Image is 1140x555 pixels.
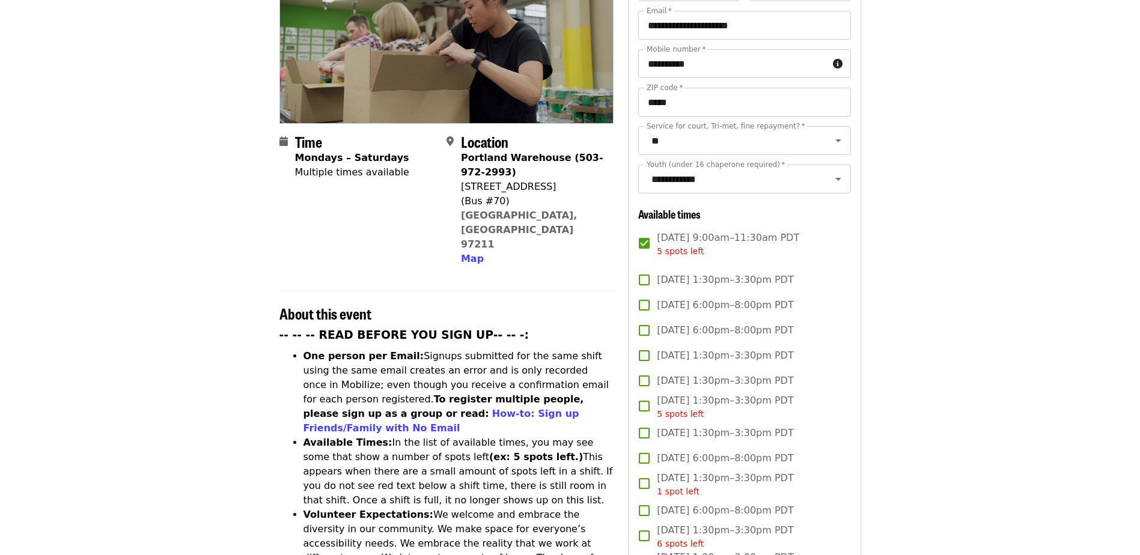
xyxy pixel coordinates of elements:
[657,231,799,258] span: [DATE] 9:00am–11:30am PDT
[303,393,584,419] strong: To register multiple people, please sign up as a group or read:
[647,161,785,168] label: Youth (under 16 chaperone required)
[830,132,847,149] button: Open
[657,539,704,548] span: 6 spots left
[303,435,614,508] li: In the list of available times, you may see some that show a number of spots left This appears wh...
[303,509,434,520] strong: Volunteer Expectations:
[461,210,578,250] a: [GEOGRAPHIC_DATA], [GEOGRAPHIC_DATA] 97211
[647,84,683,91] label: ZIP code
[447,136,454,147] i: map-marker-alt icon
[657,471,793,498] span: [DATE] 1:30pm–3:30pm PDT
[279,329,529,341] strong: -- -- -- READ BEFORE YOU SIGN UP-- -- -:
[279,136,288,147] i: calendar icon
[295,131,322,152] span: Time
[295,165,409,180] div: Multiple times available
[657,374,793,388] span: [DATE] 1:30pm–3:30pm PDT
[830,171,847,187] button: Open
[638,206,701,222] span: Available times
[638,11,850,40] input: Email
[461,253,484,264] span: Map
[295,152,409,163] strong: Mondays – Saturdays
[647,46,706,53] label: Mobile number
[303,350,424,362] strong: One person per Email:
[657,487,700,496] span: 1 spot left
[657,451,793,466] span: [DATE] 6:00pm–8:00pm PDT
[461,194,604,208] div: (Bus #70)
[657,523,793,550] span: [DATE] 1:30pm–3:30pm PDT
[657,273,793,287] span: [DATE] 1:30pm–3:30pm PDT
[303,437,392,448] strong: Available Times:
[657,298,793,312] span: [DATE] 6:00pm–8:00pm PDT
[461,152,603,178] strong: Portland Warehouse (503-972-2993)
[638,88,850,117] input: ZIP code
[657,409,704,419] span: 5 spots left
[657,323,793,338] span: [DATE] 6:00pm–8:00pm PDT
[303,408,579,434] a: How-to: Sign up Friends/Family with No Email
[657,246,704,256] span: 5 spots left
[638,49,828,78] input: Mobile number
[279,303,371,324] span: About this event
[303,349,614,435] li: Signups submitted for the same shift using the same email creates an error and is only recorded o...
[647,123,805,130] label: Service for court, Tri-met, fine repayment?
[461,131,508,152] span: Location
[657,426,793,440] span: [DATE] 1:30pm–3:30pm PDT
[461,180,604,194] div: [STREET_ADDRESS]
[657,503,793,518] span: [DATE] 6:00pm–8:00pm PDT
[657,393,793,420] span: [DATE] 1:30pm–3:30pm PDT
[647,7,672,14] label: Email
[833,58,843,70] i: circle-info icon
[489,451,583,462] strong: (ex: 5 spots left.)
[657,348,793,363] span: [DATE] 1:30pm–3:30pm PDT
[461,252,484,266] button: Map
